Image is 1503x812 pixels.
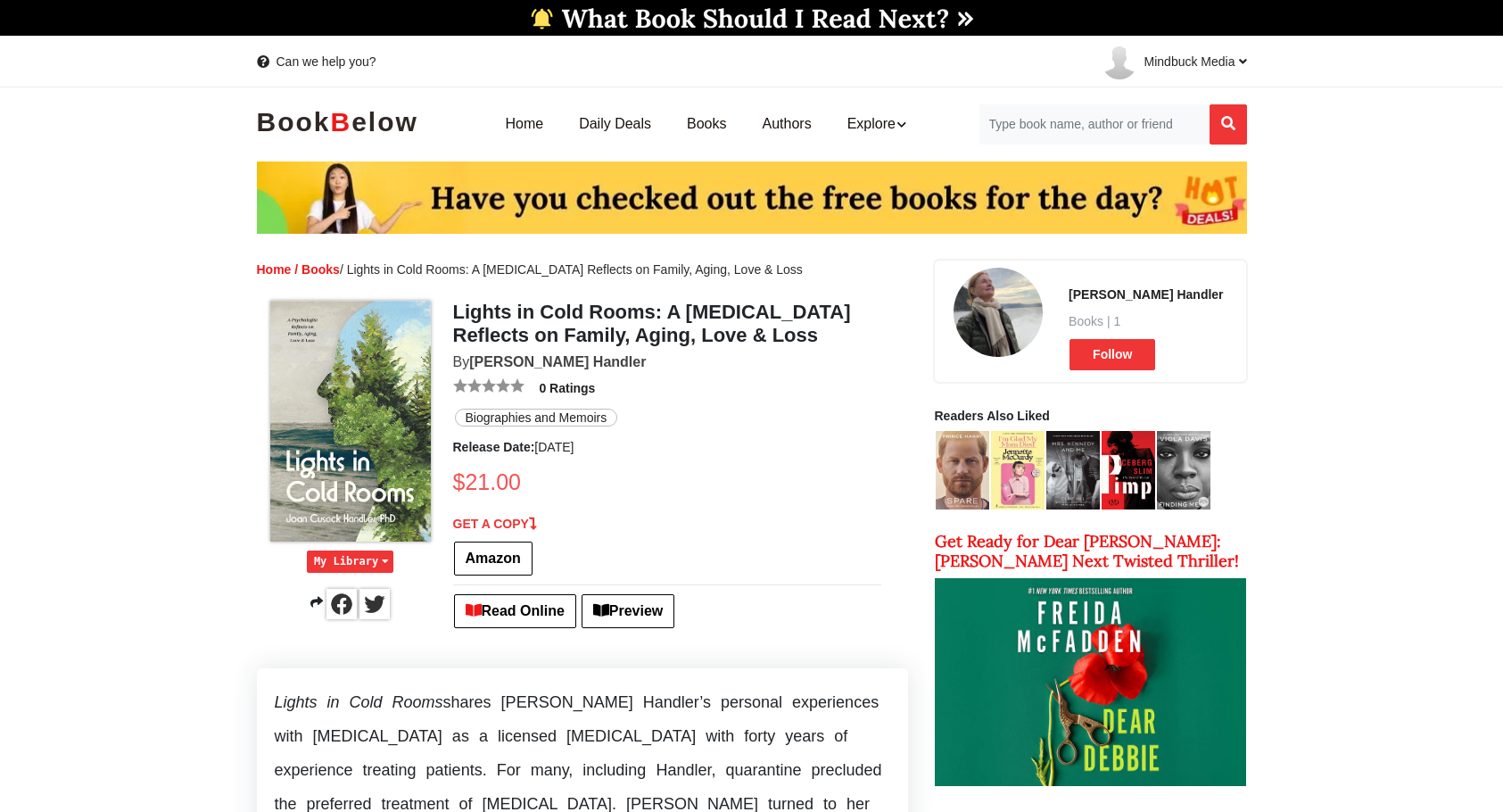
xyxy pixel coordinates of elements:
[935,532,1247,687] a: Get Ready for Dear [PERSON_NAME]: [PERSON_NAME] Next Twisted Thriller!
[326,595,357,609] a: Share on Facebook
[1046,431,1100,510] img: Mrs. Kennedy and Me
[935,532,1247,570] h2: Get Ready for Dear [PERSON_NAME]: [PERSON_NAME] Next Twisted Thriller!
[1069,287,1223,302] a: [PERSON_NAME] Handler
[454,542,533,576] a: Amazon
[331,107,352,137] b: B
[453,353,881,370] h2: By
[453,440,535,454] b: Release Date:
[453,438,881,456] li: [DATE]
[1210,104,1247,145] button: Search
[561,96,669,153] a: Daily Deals
[539,381,595,395] a: 0 Ratings
[991,431,1045,510] img: I'm Glad My Mom Died
[1069,339,1155,370] span: Follow
[1144,54,1247,69] span: Mindbuck Media
[745,96,830,153] a: Authors
[830,96,924,153] a: Explore
[294,262,340,277] a: / Books
[310,595,323,609] span: Share on social media
[257,162,1247,234] img: Todays Hot Deals
[1069,312,1243,330] span: Books | 1
[954,268,1043,357] img: Joan Cusack Handler
[453,467,521,499] span: $21.00
[340,262,803,277] span: / Lights in Cold Rooms: A [MEDICAL_DATA] Reflects on Family, Aging, Love & Loss
[1102,431,1155,510] img: Pimp
[1102,44,1137,79] img: user-default.png
[935,578,1247,786] img: Get Ready for Dear Debbie: Freida McFadden’s Next Twisted Thriller!
[936,431,989,510] img: Spare
[326,589,357,619] img: facebook black squer icon
[257,53,376,70] a: Can we help you?
[359,595,390,609] a: Share on Twitter
[979,104,1210,145] input: Search for Books
[257,262,292,277] a: Home
[307,551,393,573] button: My Library
[275,693,443,711] i: Lights in Cold Rooms
[453,301,881,348] h1: Lights in Cold Rooms: A [MEDICAL_DATA] Reflects on Family, Aging, Love & Loss
[935,409,1247,424] h2: Readers Also Liked
[453,515,881,533] p: GET A COPY
[359,589,390,619] img: twitter black squer icon
[270,301,431,542] img: Lights in Cold Rooms: A Psychologist Reflects on Family, Aging, Love & Loss
[1087,37,1247,87] a: Mindbuck Media
[469,354,646,369] a: [PERSON_NAME] Handler
[487,96,561,153] a: Home
[455,409,618,427] a: Biographies and Memoirs
[1157,431,1210,510] img: Finding Me
[257,104,418,146] a: BookBelow
[669,96,744,153] a: Books
[582,594,674,628] span: Preview
[454,594,576,628] a: Read Online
